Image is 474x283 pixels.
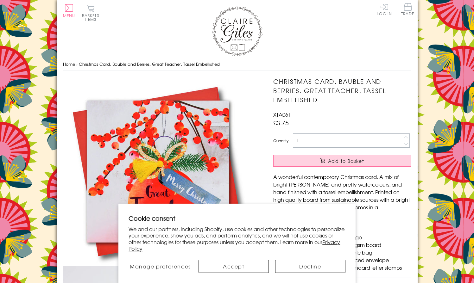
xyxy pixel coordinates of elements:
img: Claire Giles Greetings Cards [212,6,262,56]
button: Accept [199,260,269,273]
h1: Christmas Card, Bauble and Berries, Great Teacher, Tassel Embellished [273,77,411,104]
span: XTA061 [273,111,291,118]
button: Basket0 items [82,5,99,21]
a: Privacy Policy [129,238,340,252]
span: Menu [63,13,75,18]
span: £3.75 [273,118,289,127]
img: Christmas Card, Bauble and Berries, Great Teacher, Tassel Embellished [63,77,253,266]
nav: breadcrumbs [63,58,411,71]
span: Christmas Card, Bauble and Berries, Great Teacher, Tassel Embellished [79,61,220,67]
span: 0 items [85,13,99,22]
span: Trade [401,3,414,15]
button: Add to Basket [273,155,411,167]
span: Manage preferences [130,262,191,270]
a: Log In [377,3,392,15]
h2: Cookie consent [129,214,345,223]
button: Decline [275,260,345,273]
span: Add to Basket [328,158,364,164]
button: Menu [63,4,75,17]
span: › [76,61,78,67]
p: We and our partners, including Shopify, use cookies and other technologies to personalize your ex... [129,226,345,252]
a: Trade [401,3,414,17]
a: Home [63,61,75,67]
label: Quantity [273,138,288,144]
p: A wonderful contemporary Christmas card. A mix of bright [PERSON_NAME] and pretty watercolours, a... [273,173,411,218]
button: Manage preferences [129,260,192,273]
